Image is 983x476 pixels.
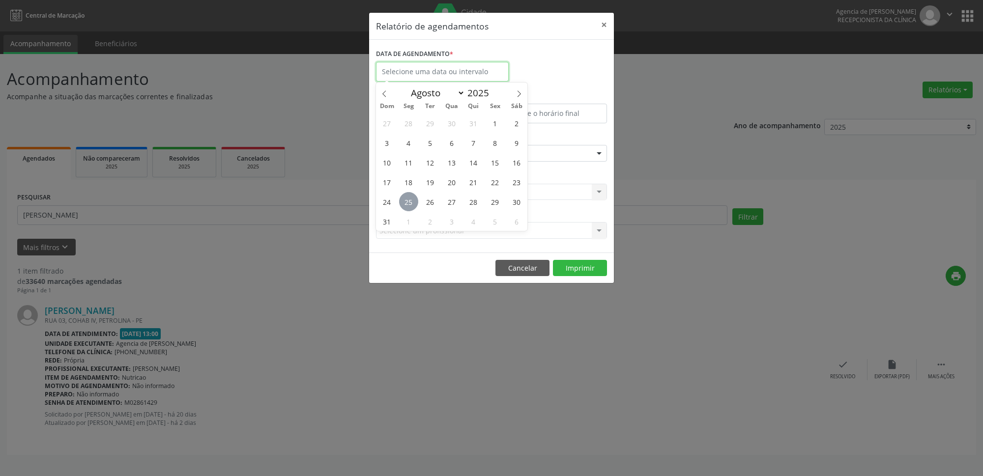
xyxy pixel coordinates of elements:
span: Agosto 22, 2025 [486,172,505,192]
span: Agosto 30, 2025 [507,192,526,211]
span: Julho 29, 2025 [421,113,440,133]
span: Agosto 16, 2025 [507,153,526,172]
span: Ter [419,103,441,110]
span: Agosto 19, 2025 [421,172,440,192]
span: Agosto 5, 2025 [421,133,440,152]
span: Julho 27, 2025 [377,113,397,133]
span: Agosto 24, 2025 [377,192,397,211]
span: Agosto 28, 2025 [464,192,483,211]
span: Agosto 29, 2025 [486,192,505,211]
span: Setembro 4, 2025 [464,212,483,231]
span: Julho 28, 2025 [399,113,418,133]
span: Agosto 21, 2025 [464,172,483,192]
button: Close [594,13,614,37]
span: Agosto 9, 2025 [507,133,526,152]
span: Julho 30, 2025 [442,113,462,133]
span: Julho 31, 2025 [464,113,483,133]
span: Agosto 27, 2025 [442,192,462,211]
input: Year [465,86,497,99]
span: Sex [484,103,506,110]
label: DATA DE AGENDAMENTO [376,47,453,62]
span: Agosto 7, 2025 [464,133,483,152]
span: Agosto 4, 2025 [399,133,418,152]
h5: Relatório de agendamentos [376,20,489,32]
span: Agosto 26, 2025 [421,192,440,211]
input: Selecione o horário final [494,104,607,123]
span: Agosto 6, 2025 [442,133,462,152]
input: Selecione uma data ou intervalo [376,62,509,82]
span: Qui [463,103,484,110]
span: Setembro 5, 2025 [486,212,505,231]
span: Agosto 17, 2025 [377,172,397,192]
span: Qua [441,103,463,110]
span: Setembro 2, 2025 [421,212,440,231]
span: Agosto 1, 2025 [486,113,505,133]
span: Agosto 12, 2025 [421,153,440,172]
span: Agosto 23, 2025 [507,172,526,192]
span: Agosto 25, 2025 [399,192,418,211]
span: Agosto 8, 2025 [486,133,505,152]
label: ATÉ [494,88,607,104]
span: Dom [376,103,398,110]
span: Setembro 3, 2025 [442,212,462,231]
span: Agosto 18, 2025 [399,172,418,192]
span: Seg [398,103,419,110]
span: Agosto 31, 2025 [377,212,397,231]
span: Agosto 11, 2025 [399,153,418,172]
span: Setembro 1, 2025 [399,212,418,231]
span: Agosto 3, 2025 [377,133,397,152]
span: Agosto 14, 2025 [464,153,483,172]
button: Cancelar [495,260,549,277]
select: Month [406,86,465,100]
span: Agosto 2, 2025 [507,113,526,133]
span: Sáb [506,103,527,110]
span: Agosto 15, 2025 [486,153,505,172]
span: Setembro 6, 2025 [507,212,526,231]
span: Agosto 10, 2025 [377,153,397,172]
span: Agosto 13, 2025 [442,153,462,172]
span: Agosto 20, 2025 [442,172,462,192]
button: Imprimir [553,260,607,277]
